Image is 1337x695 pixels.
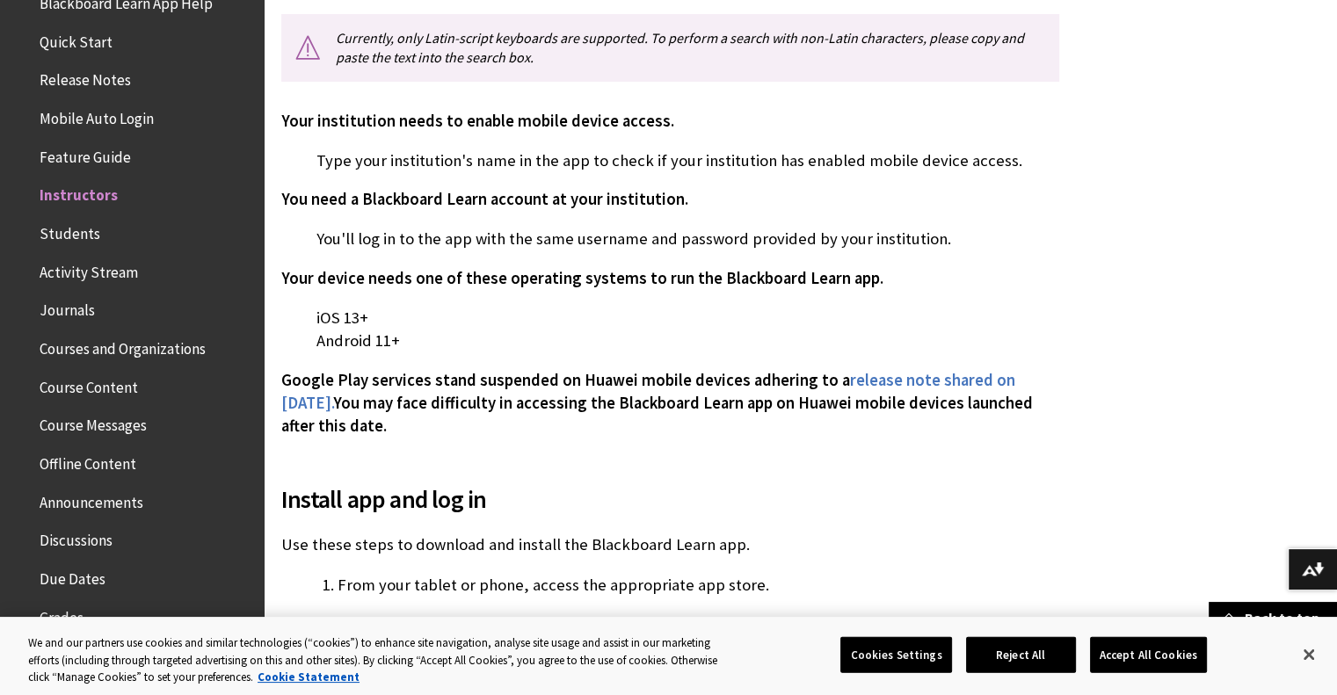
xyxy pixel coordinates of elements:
span: Your institution needs to enable mobile device access. [281,111,674,131]
span: Announcements [40,488,143,511]
span: Grades [40,603,84,626]
p: Use these steps to download and install the Blackboard Learn app. [281,533,1059,556]
span: Course Content [40,373,138,396]
a: Download to your Apple® device [338,614,564,635]
span: Install app and log in [281,481,1059,518]
span: Feature Guide [40,142,131,166]
span: Course Messages [40,411,147,435]
a: More information about your privacy, opens in a new tab [258,670,360,684]
div: We and our partners use cookies and similar technologies (“cookies”) to enhance site navigation, ... [28,634,736,686]
span: Instructors [40,181,118,205]
span: You may face difficulty in accessing the Blackboard Learn app on Huawei mobile devices launched a... [281,393,1033,436]
span: Due Dates [40,564,105,588]
span: Students [40,219,100,243]
button: Accept All Cookies [1090,636,1207,673]
span: You need a Blackboard Learn account at your institution. [281,189,688,209]
span: Courses and Organizations [40,334,206,358]
button: Cookies Settings [840,636,951,673]
span: Mobile Auto Login [40,104,154,127]
p: iOS 13+ Android 11+ [281,307,1059,352]
p: From your tablet or phone, access the appropriate app store. [338,574,1059,597]
span: Quick Start [40,27,113,51]
p: Type your institution's name in the app to check if your institution has enabled mobile device ac... [281,149,1059,172]
button: Reject All [966,636,1076,673]
span: Offline Content [40,449,136,473]
span: Journals [40,296,95,320]
span: Discussions [40,525,113,549]
span: Your device needs one of these operating systems to run the Blackboard Learn app. [281,268,883,288]
span: Activity Stream [40,257,138,281]
span: Google Play services stand suspended on Huawei mobile devices adhering to a [281,370,850,390]
p: Currently, only Latin-script keyboards are supported. To perform a search with non-Latin characte... [281,14,1059,82]
a: Back to top [1209,602,1337,634]
a: release note shared on [DATE]. [281,370,1015,414]
p: You'll log in to the app with the same username and password provided by your institution. [281,228,1059,250]
button: Close [1290,635,1328,674]
span: Release Notes [40,66,131,90]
